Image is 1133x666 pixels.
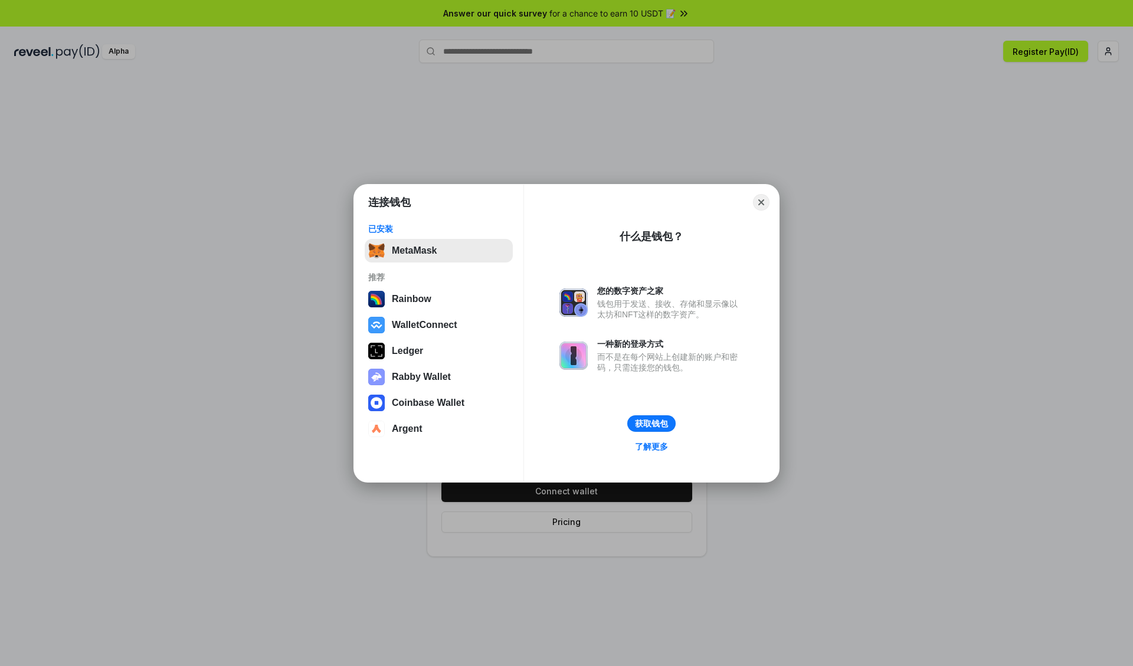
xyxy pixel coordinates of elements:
[392,320,457,330] div: WalletConnect
[365,365,513,389] button: Rabby Wallet
[559,288,588,317] img: svg+xml,%3Csvg%20xmlns%3D%22http%3A%2F%2Fwww.w3.org%2F2000%2Fsvg%22%20fill%3D%22none%22%20viewBox...
[368,242,385,259] img: svg+xml,%3Csvg%20fill%3D%22none%22%20height%3D%2233%22%20viewBox%3D%220%200%2035%2033%22%20width%...
[620,229,683,244] div: 什么是钱包？
[392,346,423,356] div: Ledger
[368,195,411,209] h1: 连接钱包
[368,369,385,385] img: svg+xml,%3Csvg%20xmlns%3D%22http%3A%2F%2Fwww.w3.org%2F2000%2Fsvg%22%20fill%3D%22none%22%20viewBox...
[365,313,513,337] button: WalletConnect
[392,398,464,408] div: Coinbase Wallet
[368,272,509,283] div: 推荐
[365,339,513,363] button: Ledger
[368,317,385,333] img: svg+xml,%3Csvg%20width%3D%2228%22%20height%3D%2228%22%20viewBox%3D%220%200%2028%2028%22%20fill%3D...
[368,421,385,437] img: svg+xml,%3Csvg%20width%3D%2228%22%20height%3D%2228%22%20viewBox%3D%220%200%2028%2028%22%20fill%3D...
[368,291,385,307] img: svg+xml,%3Csvg%20width%3D%22120%22%20height%3D%22120%22%20viewBox%3D%220%200%20120%20120%22%20fil...
[597,298,744,320] div: 钱包用于发送、接收、存储和显示像以太坊和NFT这样的数字资产。
[635,418,668,429] div: 获取钱包
[392,294,431,304] div: Rainbow
[597,339,744,349] div: 一种新的登录方式
[365,391,513,415] button: Coinbase Wallet
[368,224,509,234] div: 已安装
[597,286,744,296] div: 您的数字资产之家
[365,239,513,263] button: MetaMask
[365,417,513,441] button: Argent
[597,352,744,373] div: 而不是在每个网站上创建新的账户和密码，只需连接您的钱包。
[392,372,451,382] div: Rabby Wallet
[627,415,676,432] button: 获取钱包
[635,441,668,452] div: 了解更多
[628,439,675,454] a: 了解更多
[365,287,513,311] button: Rainbow
[392,424,423,434] div: Argent
[368,395,385,411] img: svg+xml,%3Csvg%20width%3D%2228%22%20height%3D%2228%22%20viewBox%3D%220%200%2028%2028%22%20fill%3D...
[753,194,769,211] button: Close
[559,342,588,370] img: svg+xml,%3Csvg%20xmlns%3D%22http%3A%2F%2Fwww.w3.org%2F2000%2Fsvg%22%20fill%3D%22none%22%20viewBox...
[368,343,385,359] img: svg+xml,%3Csvg%20xmlns%3D%22http%3A%2F%2Fwww.w3.org%2F2000%2Fsvg%22%20width%3D%2228%22%20height%3...
[392,245,437,256] div: MetaMask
